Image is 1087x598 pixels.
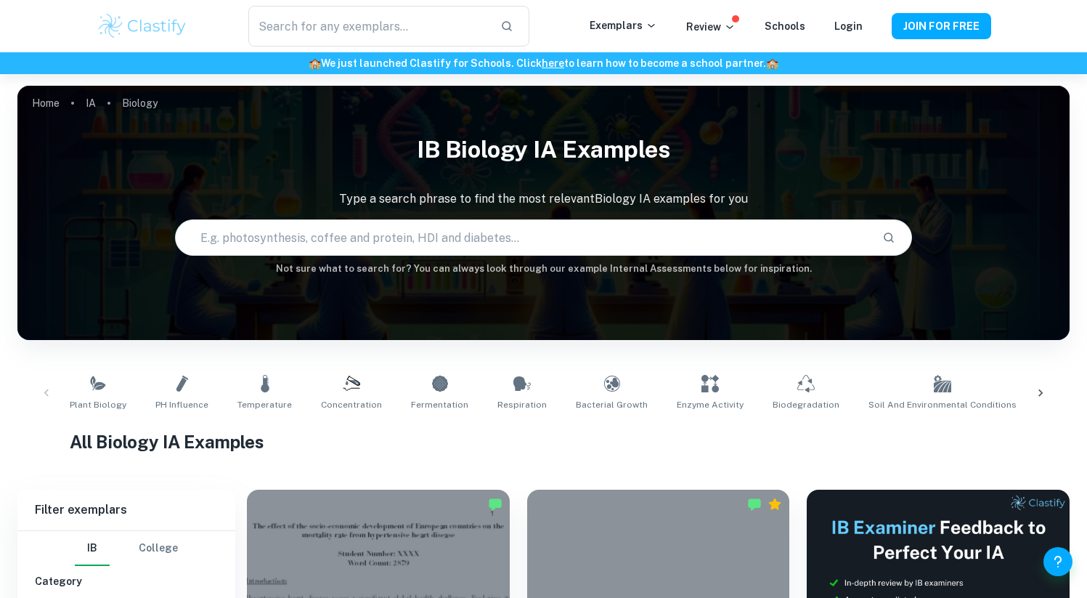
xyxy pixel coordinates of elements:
[75,531,178,566] div: Filter type choice
[488,497,502,512] img: Marked
[70,398,126,411] span: Plant Biology
[35,573,218,589] h6: Category
[70,429,1017,455] h1: All Biology IA Examples
[876,225,901,250] button: Search
[17,126,1070,173] h1: IB Biology IA examples
[3,55,1084,71] h6: We just launched Clastify for Schools. Click to learn how to become a school partner.
[248,6,488,47] input: Search for any exemplars...
[773,398,839,411] span: Biodegradation
[176,217,870,258] input: E.g. photosynthesis, coffee and protein, HDI and diabetes...
[576,398,648,411] span: Bacterial Growth
[686,19,736,35] p: Review
[155,398,208,411] span: pH Influence
[122,95,158,111] p: Biology
[747,497,762,512] img: Marked
[497,398,547,411] span: Respiration
[139,531,178,566] button: College
[17,490,235,530] h6: Filter exemplars
[677,398,744,411] span: Enzyme Activity
[1043,547,1072,576] button: Help and Feedback
[86,93,96,113] a: IA
[542,57,564,69] a: here
[411,398,468,411] span: Fermentation
[75,531,110,566] button: IB
[765,20,805,32] a: Schools
[237,398,292,411] span: Temperature
[321,398,382,411] span: Concentration
[590,17,657,33] p: Exemplars
[768,497,782,512] div: Premium
[868,398,1017,411] span: Soil and Environmental Conditions
[766,57,778,69] span: 🏫
[32,93,60,113] a: Home
[892,13,991,39] button: JOIN FOR FREE
[17,262,1070,276] h6: Not sure what to search for? You can always look through our example Internal Assessments below f...
[17,190,1070,208] p: Type a search phrase to find the most relevant Biology IA examples for you
[97,12,189,41] img: Clastify logo
[834,20,863,32] a: Login
[309,57,321,69] span: 🏫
